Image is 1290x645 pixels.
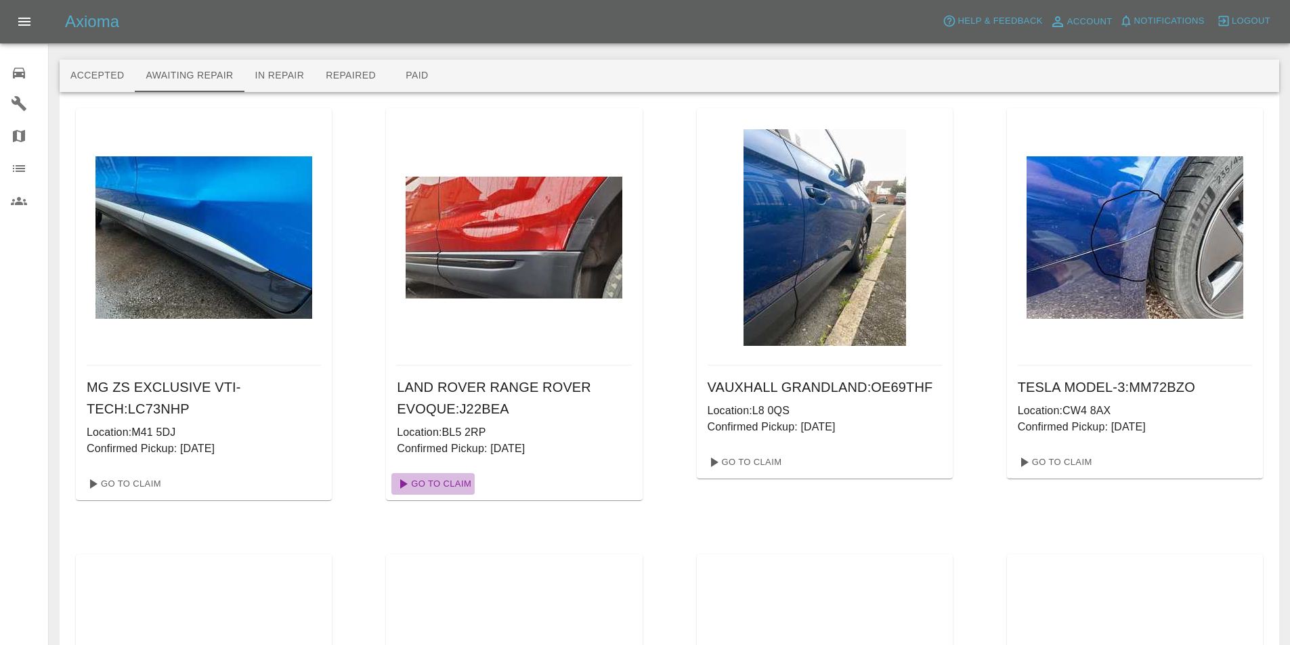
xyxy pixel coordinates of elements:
button: Open drawer [8,5,41,38]
p: Confirmed Pickup: [DATE] [87,441,321,457]
h6: VAUXHALL GRANDLAND : OE69THF [708,376,942,398]
p: Location: CW4 8AX [1018,403,1252,419]
a: Go To Claim [391,473,475,495]
a: Go To Claim [81,473,165,495]
button: Help & Feedback [939,11,1046,32]
p: Location: L8 0QS [708,403,942,419]
button: Paid [387,60,448,92]
p: Location: M41 5DJ [87,424,321,441]
h6: MG ZS EXCLUSIVE VTI-TECH : LC73NHP [87,376,321,420]
span: Notifications [1134,14,1205,29]
span: Help & Feedback [958,14,1042,29]
h6: LAND ROVER RANGE ROVER EVOQUE : J22BEA [397,376,631,420]
span: Logout [1232,14,1270,29]
a: Account [1046,11,1116,32]
p: Confirmed Pickup: [DATE] [708,419,942,435]
h5: Axioma [65,11,119,32]
button: In Repair [244,60,316,92]
p: Confirmed Pickup: [DATE] [1018,419,1252,435]
a: Go To Claim [702,451,786,473]
a: Go To Claim [1012,451,1096,473]
p: Location: BL5 2RP [397,424,631,441]
h6: TESLA MODEL-3 : MM72BZO [1018,376,1252,398]
button: Accepted [60,60,135,92]
p: Confirmed Pickup: [DATE] [397,441,631,457]
span: Account [1067,14,1113,30]
button: Repaired [315,60,387,92]
button: Awaiting Repair [135,60,244,92]
button: Notifications [1116,11,1208,32]
button: Logout [1213,11,1274,32]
